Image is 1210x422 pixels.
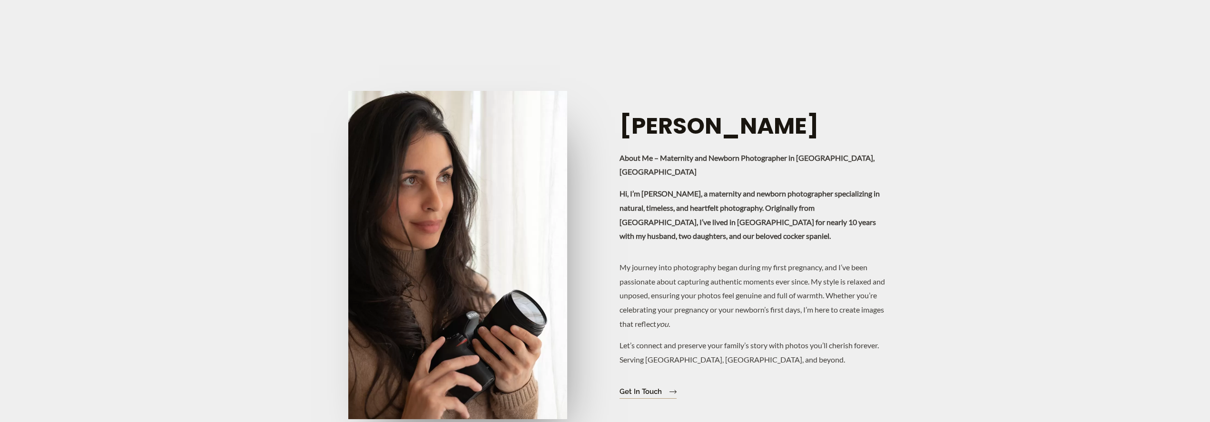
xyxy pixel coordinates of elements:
[620,153,875,177] strong: About Me – Maternity and Newborn Photographer in [GEOGRAPHIC_DATA], [GEOGRAPHIC_DATA]
[620,186,886,243] p: Hi, I’m [PERSON_NAME], a maternity and newborn photographer specializing in natural, timeless, an...
[620,388,662,395] span: Get in touch
[656,319,670,328] em: you.
[620,111,819,141] h2: [PERSON_NAME]​
[620,385,677,399] a: Get in touch
[620,260,886,331] p: My journey into photography began during my first pregnancy, and I’ve been passionate about captu...
[348,91,567,419] img: portrait of photographer Blanca Anais holding her camera
[620,338,886,366] p: Let’s connect and preserve your family’s story with photos you’ll cherish forever. Serving [GEOGR...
